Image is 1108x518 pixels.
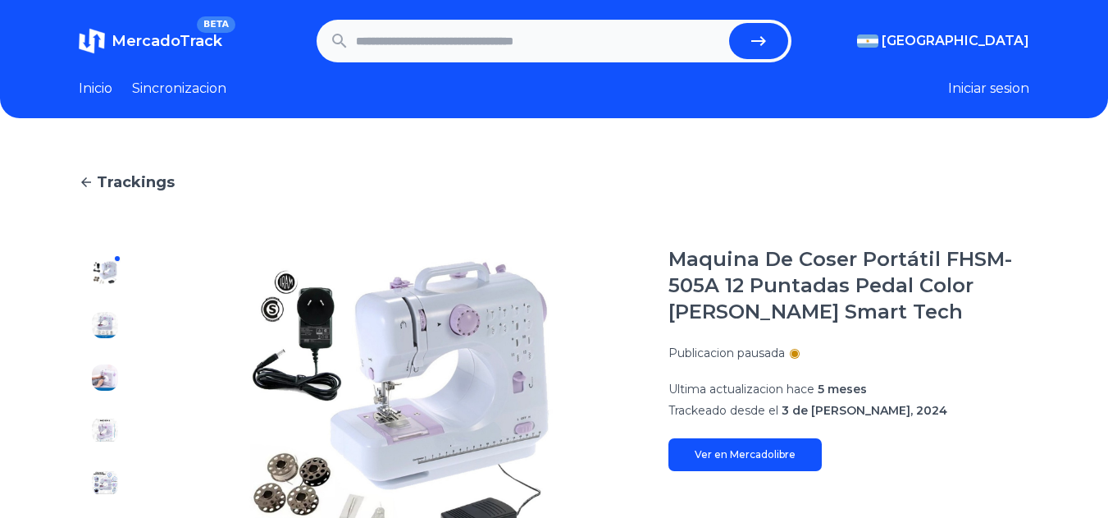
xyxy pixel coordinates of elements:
[668,382,814,397] span: Ultima actualizacion hace
[668,246,1029,325] h1: Maquina De Coser Portátil FHSM-505A 12 Puntadas Pedal Color [PERSON_NAME] Smart Tech
[92,312,118,338] img: Maquina De Coser Portátil FHSM-505A 12 Puntadas Pedal Color Blanco Smart Tech
[857,31,1029,51] button: [GEOGRAPHIC_DATA]
[668,345,785,361] p: Publicacion pausada
[132,79,226,99] a: Sincronizacion
[92,417,118,443] img: Maquina De Coser Portátil FHSM-505A 12 Puntadas Pedal Color Blanco Smart Tech
[948,79,1029,99] button: Iniciar sesion
[857,34,878,48] img: Argentina
[79,28,222,54] a: MercadoTrackBETA
[79,28,105,54] img: MercadoTrack
[92,470,118,496] img: Maquina De Coser Portátil FHSM-505A 12 Puntadas Pedal Color Blanco Smart Tech
[92,259,118,286] img: Maquina De Coser Portátil FHSM-505A 12 Puntadas Pedal Color Blanco Smart Tech
[112,32,222,50] span: MercadoTrack
[668,403,778,418] span: Trackeado desde el
[79,171,1029,194] a: Trackings
[97,171,175,194] span: Trackings
[818,382,867,397] span: 5 meses
[668,438,822,471] a: Ver en Mercadolibre
[782,403,947,418] span: 3 de [PERSON_NAME], 2024
[197,16,235,33] span: BETA
[882,31,1029,51] span: [GEOGRAPHIC_DATA]
[92,364,118,391] img: Maquina De Coser Portátil FHSM-505A 12 Puntadas Pedal Color Blanco Smart Tech
[79,79,112,99] a: Inicio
